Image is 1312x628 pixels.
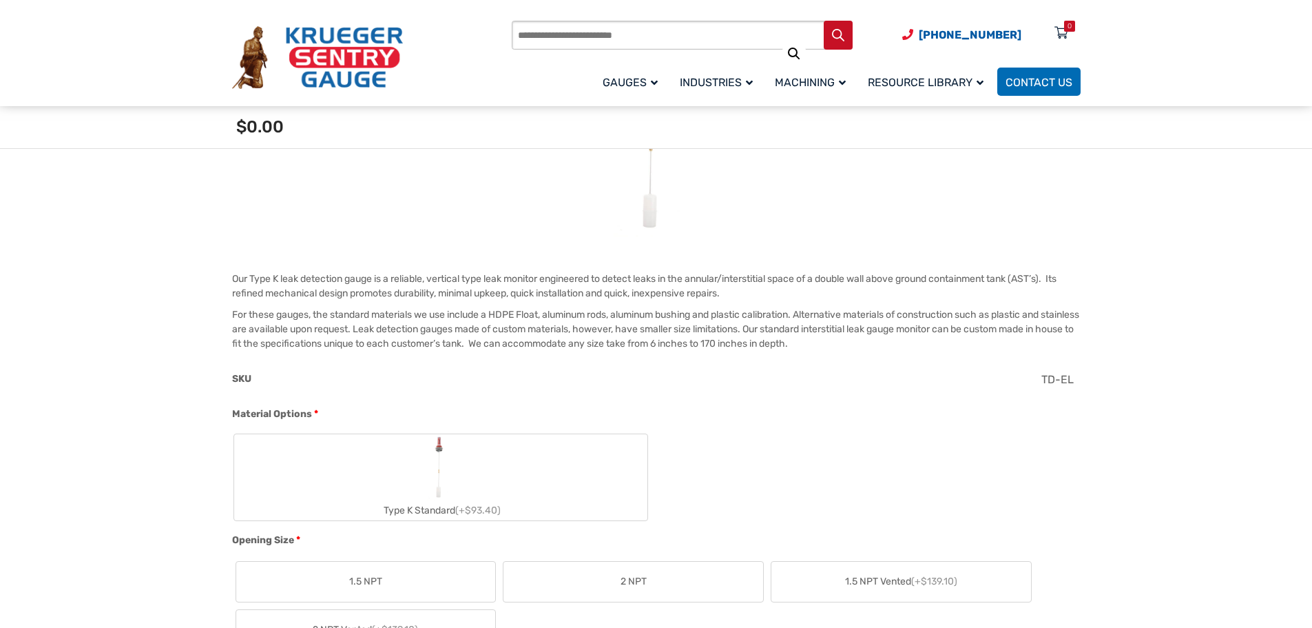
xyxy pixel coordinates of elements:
[671,65,767,98] a: Industries
[232,408,312,420] span: Material Options
[314,407,318,421] abbr: required
[782,41,806,66] a: View full-screen image gallery
[919,28,1021,41] span: [PHONE_NUMBER]
[997,68,1081,96] a: Contact Us
[603,76,658,89] span: Gauges
[860,65,997,98] a: Resource Library
[621,574,647,589] span: 2 NPT
[680,76,753,89] span: Industries
[845,574,957,589] span: 1.5 NPT Vented
[455,505,501,516] span: (+$93.40)
[1041,373,1074,386] span: TD-EL
[236,117,284,136] span: $0.00
[232,307,1081,351] p: For these gauges, the standard materials we use include a HDPE Float, aluminum rods, aluminum bus...
[427,434,454,500] img: Leak Detection Gauge
[349,574,382,589] span: 1.5 NPT
[1006,76,1072,89] span: Contact Us
[594,65,671,98] a: Gauges
[902,26,1021,43] a: Phone Number (920) 434-8860
[234,500,647,520] div: Type K Standard
[234,434,647,520] label: Type K Standard
[232,272,1081,301] p: Our Type K leak detection gauge is a reliable, vertical type leak monitor engineered to detect le...
[232,26,403,90] img: Krueger Sentry Gauge
[775,76,846,89] span: Machining
[911,576,957,587] span: (+$139.10)
[232,534,294,546] span: Opening Size
[1068,21,1072,32] div: 0
[232,373,251,385] span: SKU
[868,76,983,89] span: Resource Library
[296,533,300,547] abbr: required
[767,65,860,98] a: Machining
